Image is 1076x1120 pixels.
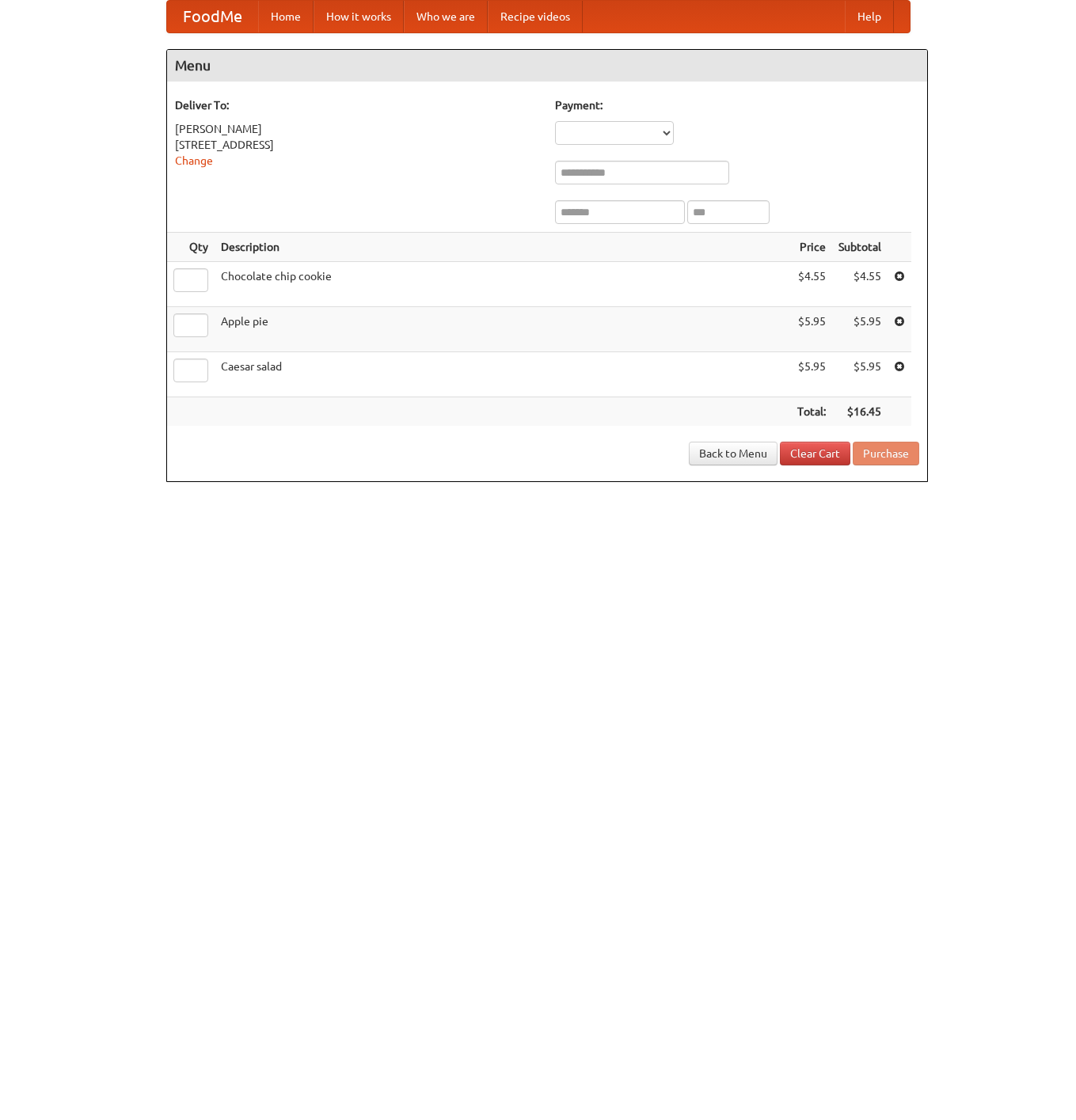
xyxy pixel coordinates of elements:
[167,50,927,82] h4: Menu
[167,1,258,32] a: FoodMe
[314,1,404,32] a: How it works
[488,1,583,32] a: Recipe videos
[175,137,539,153] div: [STREET_ADDRESS]
[832,307,888,352] td: $5.95
[832,262,888,307] td: $4.55
[791,262,832,307] td: $4.55
[791,397,832,427] th: Total:
[689,442,778,465] a: Back to Menu
[175,121,539,137] div: [PERSON_NAME]
[404,1,488,32] a: Who we are
[215,262,791,307] td: Chocolate chip cookie
[215,352,791,397] td: Caesar salad
[845,1,894,32] a: Help
[167,233,215,262] th: Qty
[175,97,539,113] h5: Deliver To:
[175,154,213,167] a: Change
[791,233,832,262] th: Price
[555,97,919,113] h5: Payment:
[853,442,919,465] button: Purchase
[832,352,888,397] td: $5.95
[832,233,888,262] th: Subtotal
[791,307,832,352] td: $5.95
[780,442,850,465] a: Clear Cart
[832,397,888,427] th: $16.45
[258,1,314,32] a: Home
[215,233,791,262] th: Description
[215,307,791,352] td: Apple pie
[791,352,832,397] td: $5.95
